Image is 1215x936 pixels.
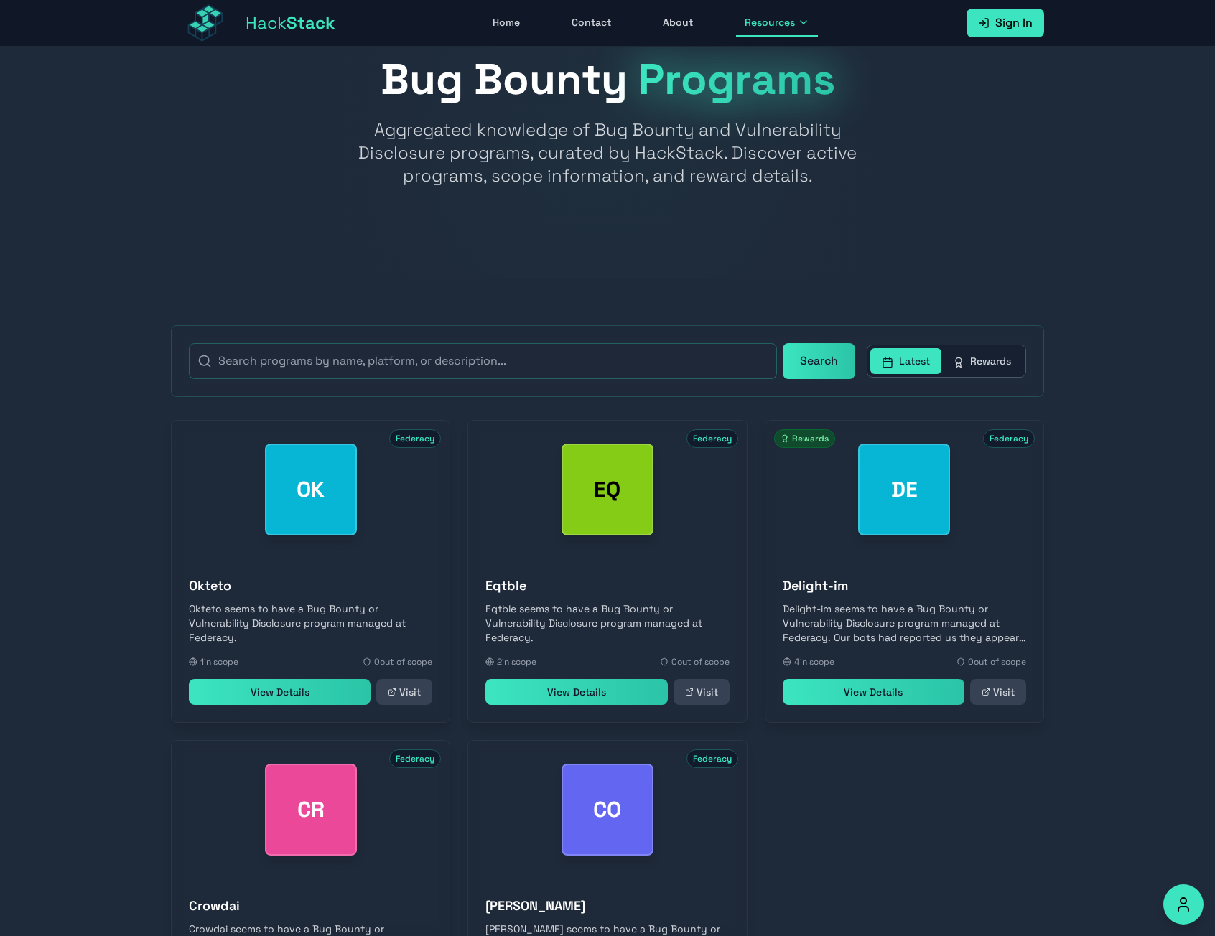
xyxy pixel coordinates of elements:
[783,343,855,379] button: Search
[389,429,441,448] span: Federacy
[189,896,432,916] h3: Crowdai
[265,764,357,856] div: Crowdai
[374,656,432,668] span: 0 out of scope
[941,348,1023,374] button: Rewards
[774,429,835,448] span: Rewards
[671,656,730,668] span: 0 out of scope
[638,52,835,107] span: Programs
[376,679,432,705] a: Visit
[870,348,941,374] button: Latest
[970,679,1026,705] a: Visit
[389,749,441,768] span: Federacy
[794,656,834,668] span: 4 in scope
[497,656,536,668] span: 2 in scope
[485,896,729,916] h3: [PERSON_NAME]
[562,444,653,535] div: Eqtble
[686,429,738,448] span: Federacy
[189,602,432,645] p: Okteto seems to have a Bug Bounty or Vulnerability Disclosure program managed at Federacy.
[736,9,818,37] button: Resources
[783,602,1026,645] p: Delight-im seems to have a Bug Bounty or Vulnerability Disclosure program managed at Federacy. Ou...
[200,656,238,668] span: 1 in scope
[686,749,738,768] span: Federacy
[968,656,1026,668] span: 0 out of scope
[484,9,529,37] a: Home
[858,444,950,535] div: Delight-im
[287,11,335,34] span: Stack
[745,15,795,29] span: Resources
[1163,884,1204,925] button: Accessibility Options
[654,9,702,37] a: About
[783,679,964,705] a: View Details
[562,764,653,856] div: Cooper
[995,14,1033,32] span: Sign In
[189,679,371,705] a: View Details
[967,9,1044,37] a: Sign In
[485,602,729,645] p: Eqtble seems to have a Bug Bounty or Vulnerability Disclosure program managed at Federacy.
[189,576,432,596] h3: Okteto
[983,429,1035,448] span: Federacy
[485,576,729,596] h3: Eqtble
[189,343,777,379] input: Search programs by name, platform, or description...
[246,11,335,34] span: Hack
[265,444,357,535] div: Okteto
[563,9,620,37] a: Contact
[171,58,1044,101] h1: Bug Bounty
[332,118,883,187] p: Aggregated knowledge of Bug Bounty and Vulnerability Disclosure programs, curated by HackStack. D...
[485,679,667,705] a: View Details
[783,576,1026,596] h3: Delight-im
[674,679,730,705] a: Visit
